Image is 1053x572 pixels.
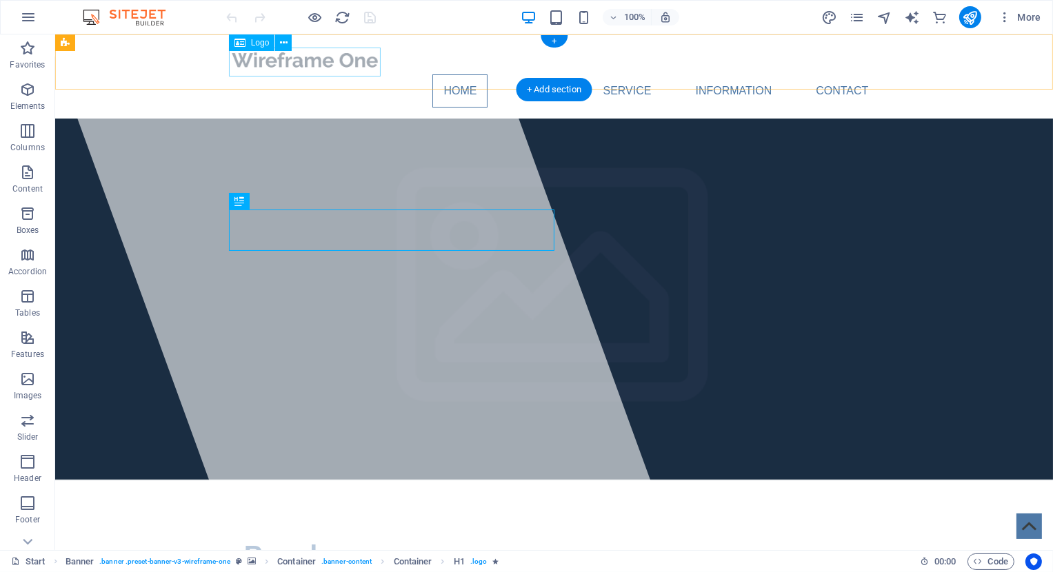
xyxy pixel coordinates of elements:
p: Footer [15,514,40,525]
p: Images [14,390,42,401]
span: Code [974,553,1008,570]
button: Usercentrics [1025,553,1042,570]
h6: 100% [623,9,645,25]
i: Publish [962,10,978,25]
p: Features [11,349,44,360]
p: Content [12,183,43,194]
div: + [541,35,568,48]
span: Click to select. Double-click to edit [394,553,432,570]
p: Tables [15,307,40,318]
p: Columns [10,142,45,153]
a: Click to cancel selection. Double-click to open Pages [11,553,46,570]
p: Accordion [8,266,47,277]
span: . banner .preset-banner-v3-wireframe-one [99,553,230,570]
i: Commerce [932,10,947,25]
p: Header [14,473,41,484]
img: Editor Logo [79,9,183,25]
span: Click to select. Double-click to edit [66,553,94,570]
i: Reload page [335,10,351,25]
span: : [944,556,946,566]
button: commerce [932,9,948,25]
button: 100% [603,9,652,25]
button: More [992,6,1047,28]
span: 00 00 [934,553,956,570]
i: This element contains a background [248,558,256,565]
h6: Session time [920,553,956,570]
p: Elements [10,101,46,112]
button: reload [334,9,351,25]
p: Slider [17,431,39,442]
button: design [821,9,838,25]
nav: breadcrumb [66,553,499,570]
i: This element is a customizable preset [236,558,242,565]
button: pages [849,9,865,25]
button: Click here to leave preview mode and continue editing [307,9,323,25]
i: AI Writer [904,10,920,25]
i: Element contains an animation [492,558,499,565]
p: Boxes [17,225,39,236]
span: Click to select. Double-click to edit [277,553,316,570]
i: On resize automatically adjust zoom level to fit chosen device. [659,11,672,23]
i: Navigator [876,10,892,25]
span: . banner-content [321,553,372,570]
span: Logo [251,39,270,47]
button: Code [967,553,1014,570]
button: navigator [876,9,893,25]
i: Pages (Ctrl+Alt+S) [849,10,865,25]
span: . logo [470,553,487,570]
span: Click to select. Double-click to edit [454,553,465,570]
span: cPanel [174,506,263,536]
span: More [998,10,1041,24]
div: + Add section [516,78,592,101]
i: Design (Ctrl+Alt+Y) [821,10,837,25]
button: text_generator [904,9,921,25]
button: publish [959,6,981,28]
p: Favorites [10,59,45,70]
